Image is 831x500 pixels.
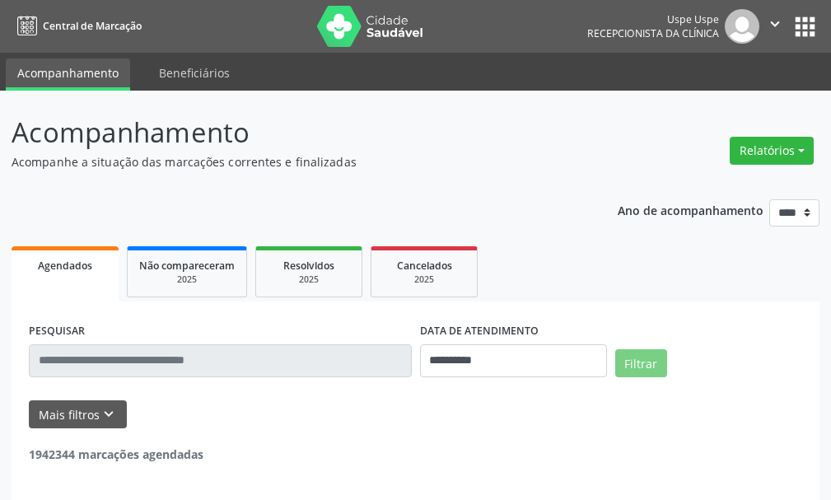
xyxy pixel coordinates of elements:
[6,58,130,91] a: Acompanhamento
[147,58,241,87] a: Beneficiários
[38,259,92,273] span: Agendados
[12,112,577,153] p: Acompanhamento
[725,9,759,44] img: img
[29,319,85,344] label: PESQUISAR
[29,446,203,462] strong: 1942344 marcações agendadas
[791,12,819,41] button: apps
[615,349,667,377] button: Filtrar
[12,12,142,40] a: Central de Marcação
[383,273,465,286] div: 2025
[766,15,784,33] i: 
[268,273,350,286] div: 2025
[12,153,577,171] p: Acompanhe a situação das marcações correntes e finalizadas
[587,26,719,40] span: Recepcionista da clínica
[29,400,127,429] button: Mais filtroskeyboard_arrow_down
[283,259,334,273] span: Resolvidos
[759,9,791,44] button: 
[618,199,763,220] p: Ano de acompanhamento
[587,12,719,26] div: Uspe Uspe
[420,319,539,344] label: DATA DE ATENDIMENTO
[139,259,235,273] span: Não compareceram
[139,273,235,286] div: 2025
[100,405,118,423] i: keyboard_arrow_down
[43,19,142,33] span: Central de Marcação
[397,259,452,273] span: Cancelados
[730,137,814,165] button: Relatórios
